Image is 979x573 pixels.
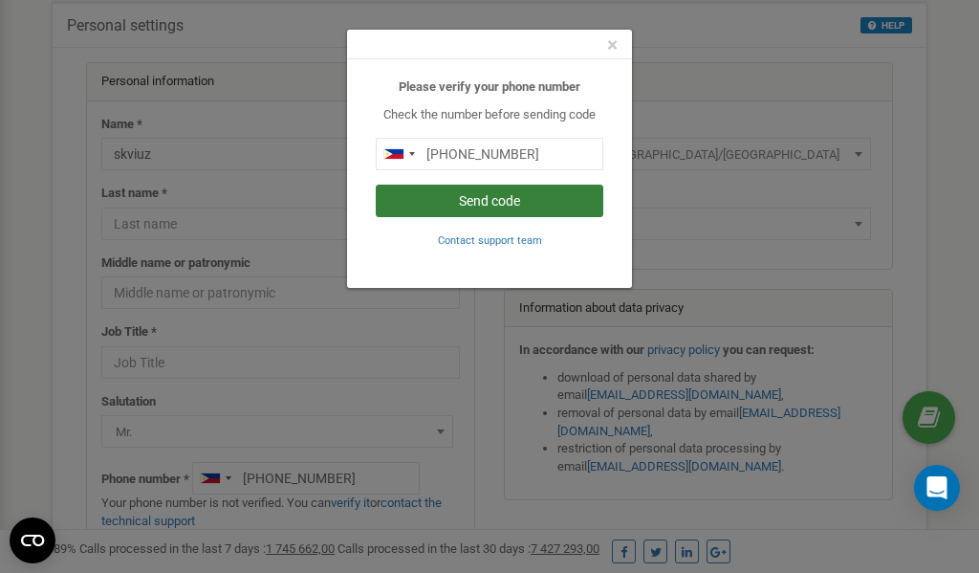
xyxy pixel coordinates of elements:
button: Close [607,35,618,55]
small: Contact support team [438,234,542,247]
button: Open CMP widget [10,518,55,563]
a: Contact support team [438,232,542,247]
b: Please verify your phone number [399,79,580,94]
p: Check the number before sending code [376,106,603,124]
span: × [607,33,618,56]
div: Open Intercom Messenger [914,465,960,511]
div: Telephone country code [377,139,421,169]
input: 0905 123 4567 [376,138,603,170]
button: Send code [376,185,603,217]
